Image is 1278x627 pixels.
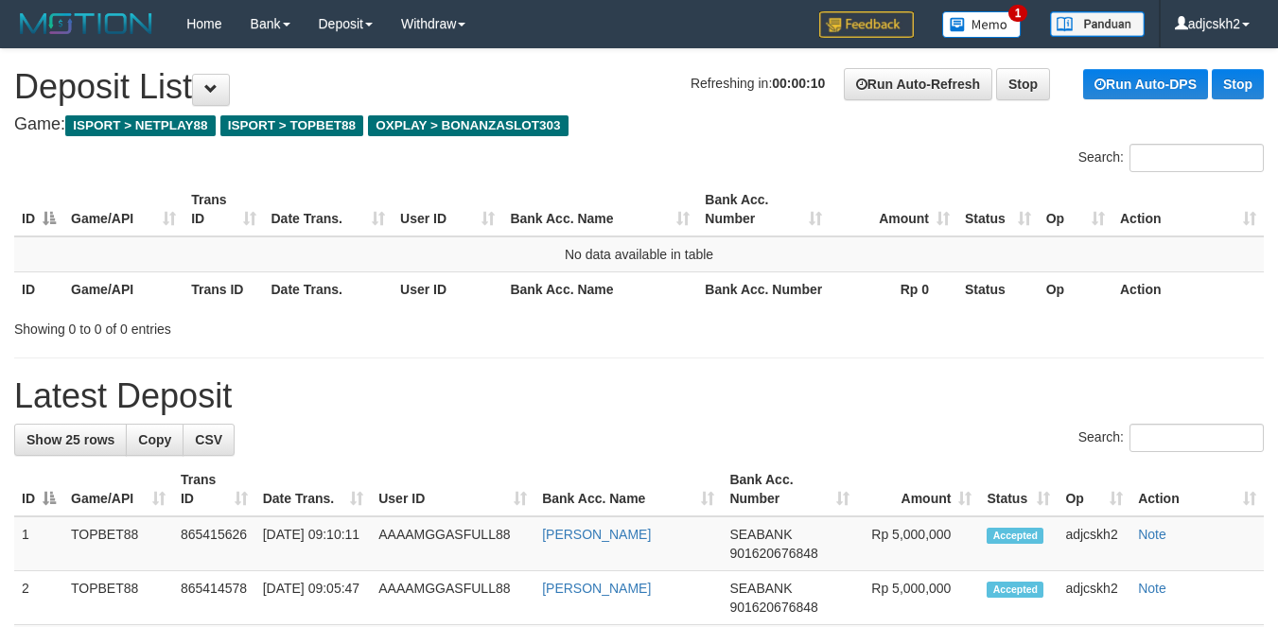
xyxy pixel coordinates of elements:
input: Search: [1129,144,1264,172]
th: User ID [393,271,502,306]
th: Rp 0 [830,271,957,306]
th: Op [1039,271,1112,306]
th: User ID: activate to sort column ascending [371,462,534,516]
span: SEABANK [729,527,792,542]
a: [PERSON_NAME] [542,527,651,542]
span: Refreshing in: [691,76,825,91]
th: Date Trans. [264,271,394,306]
span: Accepted [987,582,1043,598]
th: ID [14,271,63,306]
th: Bank Acc. Name [502,271,697,306]
th: Trans ID: activate to sort column ascending [173,462,255,516]
td: AAAAMGGASFULL88 [371,516,534,571]
img: Feedback.jpg [819,11,914,38]
span: ISPORT > TOPBET88 [220,115,363,136]
h1: Deposit List [14,68,1264,106]
th: Action: activate to sort column ascending [1130,462,1264,516]
span: OXPLAY > BONANZASLOT303 [368,115,569,136]
th: Trans ID [184,271,263,306]
th: ID: activate to sort column descending [14,462,63,516]
a: Note [1138,527,1166,542]
td: AAAAMGGASFULL88 [371,571,534,625]
a: Note [1138,581,1166,596]
a: Run Auto-DPS [1083,69,1208,99]
label: Search: [1078,144,1264,172]
a: Show 25 rows [14,424,127,456]
label: Search: [1078,424,1264,452]
td: 2 [14,571,63,625]
th: Bank Acc. Name: activate to sort column ascending [534,462,722,516]
span: SEABANK [729,581,792,596]
div: Showing 0 to 0 of 0 entries [14,312,518,339]
a: [PERSON_NAME] [542,581,651,596]
th: Date Trans.: activate to sort column ascending [255,462,372,516]
th: Status [957,271,1039,306]
span: Copy 901620676848 to clipboard [729,546,817,561]
h4: Game: [14,115,1264,134]
th: Op: activate to sort column ascending [1058,462,1130,516]
th: Bank Acc. Number: activate to sort column ascending [697,183,830,236]
a: Stop [1212,69,1264,99]
th: ID: activate to sort column descending [14,183,63,236]
td: [DATE] 09:05:47 [255,571,372,625]
th: Action: activate to sort column ascending [1112,183,1264,236]
img: Button%20Memo.svg [942,11,1022,38]
span: CSV [195,432,222,447]
td: 1 [14,516,63,571]
th: Game/API [63,271,184,306]
th: Game/API: activate to sort column ascending [63,183,184,236]
span: ISPORT > NETPLAY88 [65,115,216,136]
th: Amount: activate to sort column ascending [830,183,957,236]
span: 1 [1008,5,1028,22]
span: Accepted [987,528,1043,544]
img: panduan.png [1050,11,1145,37]
span: Show 25 rows [26,432,114,447]
th: Action [1112,271,1264,306]
th: Trans ID: activate to sort column ascending [184,183,263,236]
h1: Latest Deposit [14,377,1264,415]
th: Op: activate to sort column ascending [1039,183,1112,236]
strong: 00:00:10 [772,76,825,91]
td: adjcskh2 [1058,516,1130,571]
th: Bank Acc. Number [697,271,830,306]
td: Rp 5,000,000 [857,571,979,625]
th: User ID: activate to sort column ascending [393,183,502,236]
th: Amount: activate to sort column ascending [857,462,979,516]
input: Search: [1129,424,1264,452]
th: Game/API: activate to sort column ascending [63,462,173,516]
a: Stop [996,68,1050,100]
td: 865415626 [173,516,255,571]
td: TOPBET88 [63,516,173,571]
img: MOTION_logo.png [14,9,158,38]
th: Bank Acc. Name: activate to sort column ascending [502,183,697,236]
td: [DATE] 09:10:11 [255,516,372,571]
th: Bank Acc. Number: activate to sort column ascending [722,462,857,516]
a: Copy [126,424,184,456]
td: TOPBET88 [63,571,173,625]
td: 865414578 [173,571,255,625]
th: Status: activate to sort column ascending [957,183,1039,236]
th: Date Trans.: activate to sort column ascending [264,183,394,236]
a: Run Auto-Refresh [844,68,992,100]
th: Status: activate to sort column ascending [979,462,1058,516]
span: Copy [138,432,171,447]
td: Rp 5,000,000 [857,516,979,571]
td: adjcskh2 [1058,571,1130,625]
span: Copy 901620676848 to clipboard [729,600,817,615]
td: No data available in table [14,236,1264,272]
a: CSV [183,424,235,456]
